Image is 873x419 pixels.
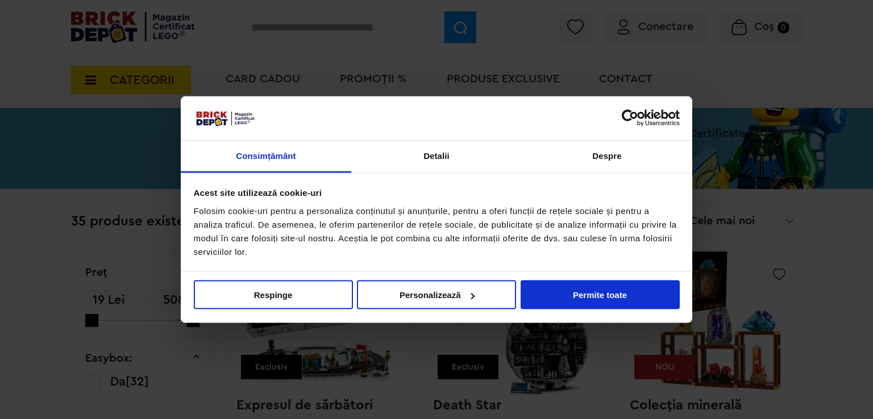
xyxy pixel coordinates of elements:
[357,280,516,309] button: Personalizează
[351,140,522,173] a: Detalii
[521,280,680,309] button: Permite toate
[194,204,680,258] div: Folosim cookie-uri pentru a personaliza conținutul și anunțurile, pentru a oferi funcții de rețel...
[194,109,256,127] img: siglă
[522,140,692,173] a: Despre
[181,140,351,173] a: Consimțământ
[194,186,680,200] div: Acest site utilizează cookie-uri
[580,110,680,127] a: Usercentrics Cookiebot - opens in a new window
[194,280,353,309] button: Respinge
